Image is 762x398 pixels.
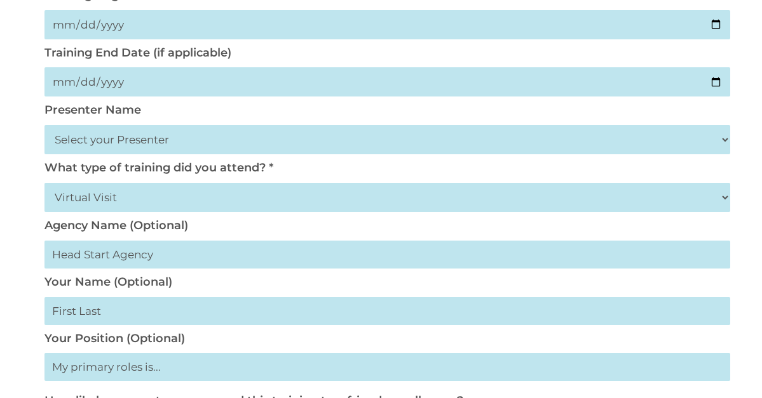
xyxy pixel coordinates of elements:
[44,161,273,175] label: What type of training did you attend? *
[44,46,231,60] label: Training End Date (if applicable)
[44,353,730,381] input: My primary roles is...
[44,331,185,345] label: Your Position (Optional)
[44,275,172,289] label: Your Name (Optional)
[44,103,141,117] label: Presenter Name
[44,218,188,232] label: Agency Name (Optional)
[44,297,730,325] input: First Last
[44,241,730,269] input: Head Start Agency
